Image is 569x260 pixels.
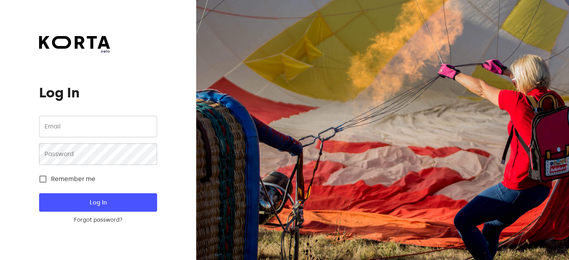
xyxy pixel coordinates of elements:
[51,174,95,184] span: Remember me
[39,193,157,212] button: Log In
[39,85,157,100] h1: Log In
[39,36,110,49] img: Korta
[39,49,110,54] span: beta
[39,36,110,54] a: beta
[51,197,144,207] span: Log In
[39,216,157,224] a: Forgot password?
